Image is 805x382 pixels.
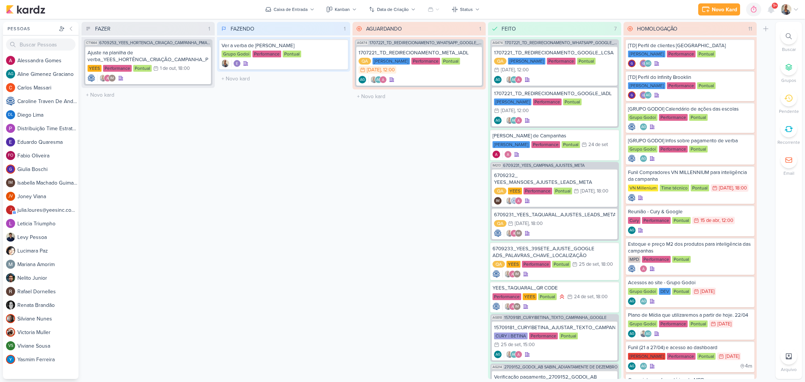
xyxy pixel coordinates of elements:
img: Victoria Muller [6,328,15,337]
div: [PERSON_NAME] [628,82,665,89]
div: VN Millenium [628,185,658,191]
img: Iara Santos [506,230,513,237]
span: 15709181_CURY|BETINA_TEXTO_CAMPANHA_GOOGLE [504,316,606,320]
div: [PERSON_NAME] [372,58,410,65]
span: 6709253_YEES_HORTÊNCIA_CRIAÇÃO_CAMPANHA_PMAX_OFFLINE [99,41,211,45]
div: R e n a t a B r a n d ã o [17,301,78,309]
img: Alessandra Gomes [509,303,516,310]
div: , 12:00 [381,68,395,72]
span: 9+ [773,3,777,9]
li: Ctrl + F [776,28,802,53]
div: Pontual [672,256,691,263]
div: Colaboradores: Iara Santos, Alessandra Gomes, Isabella Machado Guimarães [502,303,521,310]
img: Caroline Traven De Andrade [510,197,518,205]
img: Mariana Amorim [6,260,15,269]
div: Pontual [133,65,152,72]
img: Caroline Traven De Andrade [628,265,636,273]
div: QA [493,261,505,268]
div: , 12:00 [515,108,529,113]
div: Isabella Machado Guimarães [515,230,522,237]
div: Criador(a): Aline Gimenez Graciano [494,76,502,83]
div: Aline Gimenez Graciano [640,123,647,131]
input: + Novo kard [354,91,484,102]
img: Caroline Traven De Andrade [628,155,636,162]
div: Grupo Godoi [628,114,657,121]
div: Performance [547,58,576,65]
div: L u c i m a r a P a z [17,247,78,255]
div: [DATE] [501,108,515,113]
div: Aline Gimenez Graciano [6,69,15,79]
div: [DATE] [367,68,381,72]
div: 24 de set [588,142,608,147]
div: Criador(a): Aline Gimenez Graciano [494,117,502,124]
img: Iara Santos [506,76,513,83]
p: Pendente [779,108,799,115]
div: QA [359,58,371,65]
img: Alessandra Gomes [515,117,522,124]
div: 25 de set [501,342,521,347]
div: Performance [411,58,440,65]
img: Giulia Boschi [628,60,636,67]
img: Caroline Traven De Andrade [628,194,636,202]
div: [DATE] [580,189,594,194]
div: Colaboradores: Iara Santos, Aline Gimenez Graciano, Alessandra Gomes [504,76,522,83]
img: Iara Santos [99,74,107,82]
div: Colaboradores: Eduardo Quaresma [231,60,241,67]
p: AG [646,62,651,66]
img: Levy Pessoa [6,233,15,242]
div: [DATE] [501,68,515,72]
div: Estoque e preço M2 dos produtos para inteligência das campanhas [628,241,752,254]
p: AG [376,78,381,82]
div: 24 de set [574,294,594,299]
span: 6709231_YEES_CAMPINAS_AJUSTES_META [503,163,585,168]
p: Buscar [782,46,796,53]
div: Aline Gimenez Graciano [494,76,502,83]
div: Cury [628,217,640,224]
div: Pontual [672,217,691,224]
div: , 18:00 [176,66,190,71]
div: Criador(a): Caroline Traven De Andrade [88,74,95,82]
div: Time técnico [660,185,689,191]
div: Aline Gimenez Graciano [644,330,652,337]
img: Alessandra Gomes [504,151,512,158]
img: Caroline Traven De Andrade [494,230,502,237]
div: V i c t o r i a M u l l e r [17,328,78,336]
div: Pontual [538,293,557,300]
img: Renata Brandão [6,300,15,310]
div: Criador(a): Giulia Boschi [628,60,636,67]
div: Isabella Machado Guimarães [6,178,15,187]
img: Iara Santos [506,117,513,124]
div: Aline Gimenez Graciano [640,155,647,162]
div: J o n e y V i a n a [17,193,78,200]
div: Pontual [442,58,460,65]
div: Criador(a): Giulia Boschi [628,91,636,99]
img: Alessandra Gomes [509,270,516,278]
img: Eduardo Quaresma [6,137,15,146]
div: L e t i c i a T r i u m p h o [17,220,78,228]
div: Colaboradores: Iara Santos, Alessandra Gomes, Isabella Machado Guimarães [97,74,116,82]
div: Colaboradores: Levy Pessoa, Aline Gimenez Graciano [638,330,652,337]
div: G i u l i a B o s c h i [17,165,78,173]
div: Pontual [672,288,691,295]
div: 7 [611,25,620,33]
div: DEV [659,288,671,295]
img: Alessandra Gomes [379,76,387,83]
div: 25 de set [579,262,599,267]
div: C a r l o s M a s s a r i [17,84,78,92]
div: Aline Gimenez Graciano [640,297,647,305]
img: Iara Santos [506,197,513,205]
div: 6709232_ YEES_MANSOES_AJUSTES_LEADS_META [494,172,615,186]
div: Aline Gimenez Graciano [375,76,382,83]
div: Grupo Godoi [222,51,251,57]
input: + Novo kard [83,89,213,100]
div: [PERSON_NAME] [628,51,665,57]
span: 1707221_TD_REDIRECIONAMENTO_WHATSAPP_GOOGLE_E_META [505,41,617,45]
div: [PERSON_NAME] [494,99,531,105]
div: Pontual [283,51,301,57]
p: AG [630,300,634,303]
div: Colaboradores: Alessandra Gomes [638,265,647,273]
div: Pontual [691,185,709,191]
div: MPD [628,256,640,263]
img: Caroline Traven De Andrade [628,123,636,131]
div: [PERSON_NAME] [493,141,530,148]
